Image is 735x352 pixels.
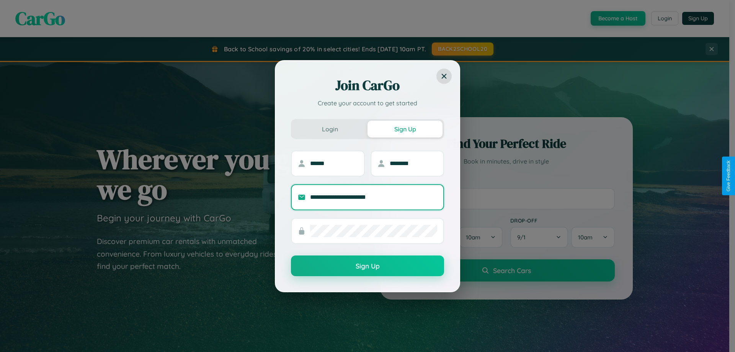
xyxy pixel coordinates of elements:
div: Give Feedback [726,160,731,192]
h2: Join CarGo [291,76,444,95]
button: Login [292,121,367,138]
button: Sign Up [367,121,443,138]
button: Sign Up [291,255,444,276]
p: Create your account to get started [291,98,444,108]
